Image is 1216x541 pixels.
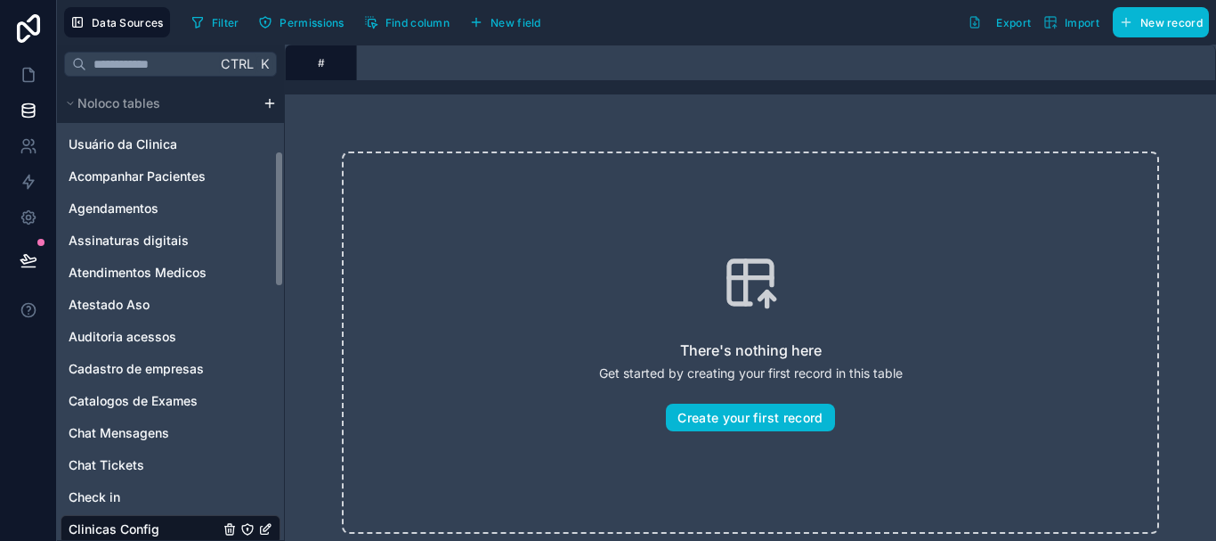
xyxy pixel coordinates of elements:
[961,7,1037,37] button: Export
[258,58,271,70] span: K
[212,16,239,29] span: Filter
[385,16,450,29] span: Find column
[252,9,350,36] button: Permissions
[1113,7,1209,37] button: New record
[280,16,344,29] span: Permissions
[490,16,541,29] span: New field
[219,53,255,75] span: Ctrl
[1037,7,1106,37] button: Import
[463,9,547,36] button: New field
[680,340,822,361] h2: There's nothing here
[599,365,903,382] p: Get started by creating your first record in this table
[1065,16,1099,29] span: Import
[184,9,246,36] button: Filter
[666,404,834,432] button: Create your first record
[358,9,456,36] button: Find column
[996,16,1031,29] span: Export
[92,16,164,29] span: Data Sources
[1140,16,1203,29] span: New record
[252,9,357,36] a: Permissions
[64,7,170,37] button: Data Sources
[299,56,343,70] div: #
[1106,7,1209,37] a: New record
